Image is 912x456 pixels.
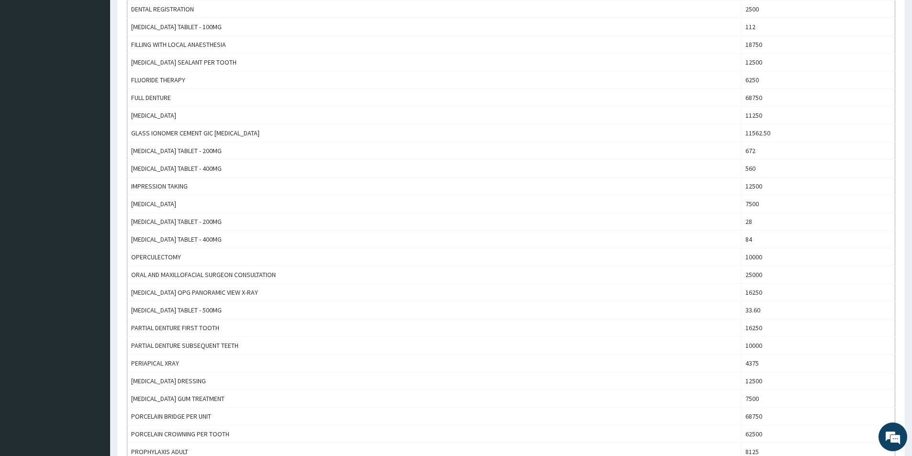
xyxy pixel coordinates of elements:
td: GLASS IONOMER CEMENT GIC [MEDICAL_DATA] [127,124,742,142]
td: FULL DENTURE [127,89,742,107]
td: 62500 [742,425,895,443]
td: 560 [742,160,895,178]
td: 4375 [742,355,895,372]
td: [MEDICAL_DATA] DRESSING [127,372,742,390]
span: We're online! [56,121,132,217]
div: Minimize live chat window [157,5,180,28]
td: 68750 [742,408,895,425]
img: d_794563401_company_1708531726252_794563401 [18,48,39,72]
td: 18750 [742,36,895,54]
td: 10000 [742,337,895,355]
td: 28 [742,213,895,231]
td: 12500 [742,372,895,390]
td: 12500 [742,178,895,195]
td: FILLING WITH LOCAL ANAESTHESIA [127,36,742,54]
td: 672 [742,142,895,160]
td: PORCELAIN BRIDGE PER UNIT [127,408,742,425]
td: IMPRESSION TAKING [127,178,742,195]
td: 16250 [742,284,895,301]
td: [MEDICAL_DATA] OPG PANORAMIC VIEW X-RAY [127,284,742,301]
textarea: Type your message and hit 'Enter' [5,261,182,295]
td: PARTIAL DENTURE SUBSEQUENT TEETH [127,337,742,355]
td: ORAL AND MAXILLOFACIAL SURGEON CONSULTATION [127,266,742,284]
td: 16250 [742,319,895,337]
td: 2500 [742,0,895,18]
div: Chat with us now [50,54,161,66]
td: [MEDICAL_DATA] TABLET - 400MG [127,231,742,248]
td: 11250 [742,107,895,124]
td: DENTAL REGISTRATION [127,0,742,18]
td: 12500 [742,54,895,71]
td: 7500 [742,390,895,408]
td: [MEDICAL_DATA] TABLET - 100MG [127,18,742,36]
td: FLUORIDE THERAPY [127,71,742,89]
td: 33.60 [742,301,895,319]
td: 25000 [742,266,895,284]
td: 6250 [742,71,895,89]
td: 68750 [742,89,895,107]
td: 10000 [742,248,895,266]
td: 7500 [742,195,895,213]
td: [MEDICAL_DATA] [127,195,742,213]
td: [MEDICAL_DATA] [127,107,742,124]
td: [MEDICAL_DATA] SEALANT PER TOOTH [127,54,742,71]
td: [MEDICAL_DATA] GUM TREATMENT [127,390,742,408]
td: 11562.50 [742,124,895,142]
td: 112 [742,18,895,36]
td: [MEDICAL_DATA] TABLET - 400MG [127,160,742,178]
td: PARTIAL DENTURE FIRST TOOTH [127,319,742,337]
td: [MEDICAL_DATA] TABLET - 200MG [127,142,742,160]
td: OPERCULECTOMY [127,248,742,266]
td: [MEDICAL_DATA] TABLET - 500MG [127,301,742,319]
td: [MEDICAL_DATA] TABLET - 200MG [127,213,742,231]
td: PORCELAIN CROWNING PER TOOTH [127,425,742,443]
td: 84 [742,231,895,248]
td: PERIAPICAL XRAY [127,355,742,372]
